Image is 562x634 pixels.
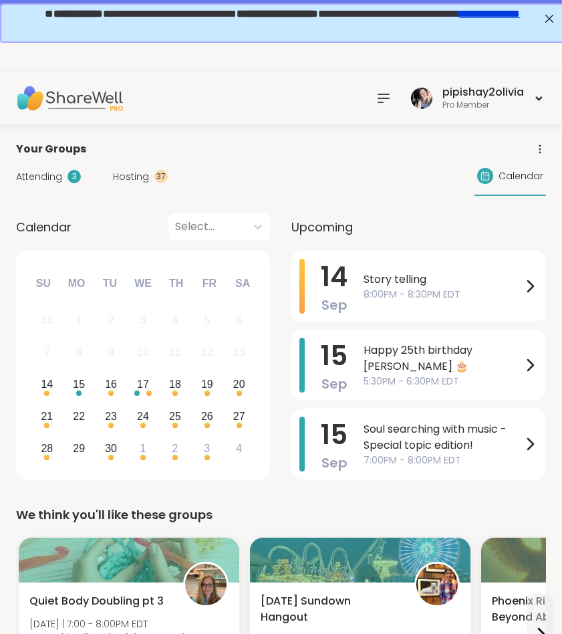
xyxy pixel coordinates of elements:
div: month 2025-09 [31,304,255,464]
div: Choose Sunday, September 14th, 2025 [33,371,61,399]
div: 1 [140,439,146,457]
div: Choose Friday, September 26th, 2025 [192,402,221,431]
div: 5 [204,311,210,329]
div: Not available Tuesday, September 9th, 2025 [97,338,126,367]
div: Choose Friday, September 19th, 2025 [192,371,221,399]
div: Choose Tuesday, September 23rd, 2025 [97,402,126,431]
div: Not available Friday, September 5th, 2025 [192,306,221,335]
span: Upcoming [291,218,353,236]
div: Not available Thursday, September 11th, 2025 [161,338,190,367]
div: Not available Saturday, September 6th, 2025 [225,306,253,335]
div: Su [29,269,58,298]
div: Not available Wednesday, September 3rd, 2025 [129,306,158,335]
span: Calendar [499,169,543,183]
div: 22 [73,407,85,425]
div: 27 [233,407,245,425]
span: [DATE] | 7:00 - 8:00PM EDT [29,617,190,631]
span: 7:00PM - 8:00PM EDT [364,453,522,467]
div: pipishay2olivia [442,85,524,100]
div: Choose Tuesday, September 16th, 2025 [97,371,126,399]
div: We think you'll like these groups [16,506,546,524]
div: Not available Saturday, September 13th, 2025 [225,338,253,367]
div: Choose Sunday, September 28th, 2025 [33,434,61,463]
div: Sa [228,269,257,298]
div: 4 [236,439,242,457]
div: 25 [169,407,181,425]
div: Choose Saturday, September 20th, 2025 [225,371,253,399]
span: Attending [16,170,62,184]
span: Story telling [364,272,522,288]
div: Choose Tuesday, September 30th, 2025 [97,434,126,463]
span: Sep [321,296,347,314]
div: Not available Tuesday, September 2nd, 2025 [97,306,126,335]
span: Your Groups [16,141,86,157]
div: Choose Saturday, September 27th, 2025 [225,402,253,431]
div: 2 [172,439,178,457]
div: 16 [105,375,117,393]
div: Choose Friday, October 3rd, 2025 [192,434,221,463]
div: Choose Monday, September 29th, 2025 [65,434,94,463]
div: Pro Member [442,100,524,111]
div: Not available Wednesday, September 10th, 2025 [129,338,158,367]
img: AmberWolffWizard [416,564,458,605]
img: pipishay2olivia [411,88,432,109]
div: Tu [95,269,124,298]
div: Not available Sunday, September 7th, 2025 [33,338,61,367]
img: ShareWell Nav Logo [16,75,123,122]
div: 14 [41,375,53,393]
span: Calendar [16,218,72,236]
div: 13 [233,343,245,361]
div: 2 [108,311,114,329]
img: Jill_LadyOfTheMountain [185,564,227,605]
div: 30 [105,439,117,457]
span: Sep [321,375,347,393]
span: 15 [321,337,347,375]
div: We [128,269,158,298]
div: Choose Thursday, September 18th, 2025 [161,371,190,399]
div: Mo [61,269,91,298]
div: Choose Thursday, September 25th, 2025 [161,402,190,431]
div: 37 [154,170,168,183]
div: 19 [201,375,213,393]
span: Sep [321,453,347,472]
span: 15 [321,416,347,453]
span: Quiet Body Doubling pt 3 [29,593,164,609]
div: 21 [41,407,53,425]
span: 14 [321,258,347,296]
div: Choose Monday, September 15th, 2025 [65,371,94,399]
div: 26 [201,407,213,425]
div: Th [162,269,191,298]
div: 9 [108,343,114,361]
div: 31 [41,311,53,329]
div: Not available Monday, September 8th, 2025 [65,338,94,367]
div: 24 [137,407,149,425]
div: Not available Thursday, September 4th, 2025 [161,306,190,335]
div: 12 [201,343,213,361]
div: Choose Saturday, October 4th, 2025 [225,434,253,463]
div: 20 [233,375,245,393]
div: Choose Sunday, September 21st, 2025 [33,402,61,431]
div: Choose Wednesday, September 24th, 2025 [129,402,158,431]
div: 6 [236,311,242,329]
span: Hosting [113,170,149,184]
div: 29 [73,439,85,457]
div: Choose Wednesday, October 1st, 2025 [129,434,158,463]
div: 15 [73,375,85,393]
div: Choose Wednesday, September 17th, 2025 [129,371,158,399]
div: 18 [169,375,181,393]
div: Not available Friday, September 12th, 2025 [192,338,221,367]
div: 3 [204,439,210,457]
div: 3 [67,170,81,183]
div: Not available Monday, September 1st, 2025 [65,306,94,335]
div: Choose Thursday, October 2nd, 2025 [161,434,190,463]
span: 5:30PM - 6:30PM EDT [364,375,522,389]
span: Soul searching with music -Special topic edition! [364,421,522,453]
div: Choose Monday, September 22nd, 2025 [65,402,94,431]
div: 11 [169,343,181,361]
div: 8 [76,343,82,361]
div: 3 [140,311,146,329]
div: Fr [194,269,224,298]
div: 1 [76,311,82,329]
div: 7 [44,343,50,361]
div: Not available Sunday, August 31st, 2025 [33,306,61,335]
